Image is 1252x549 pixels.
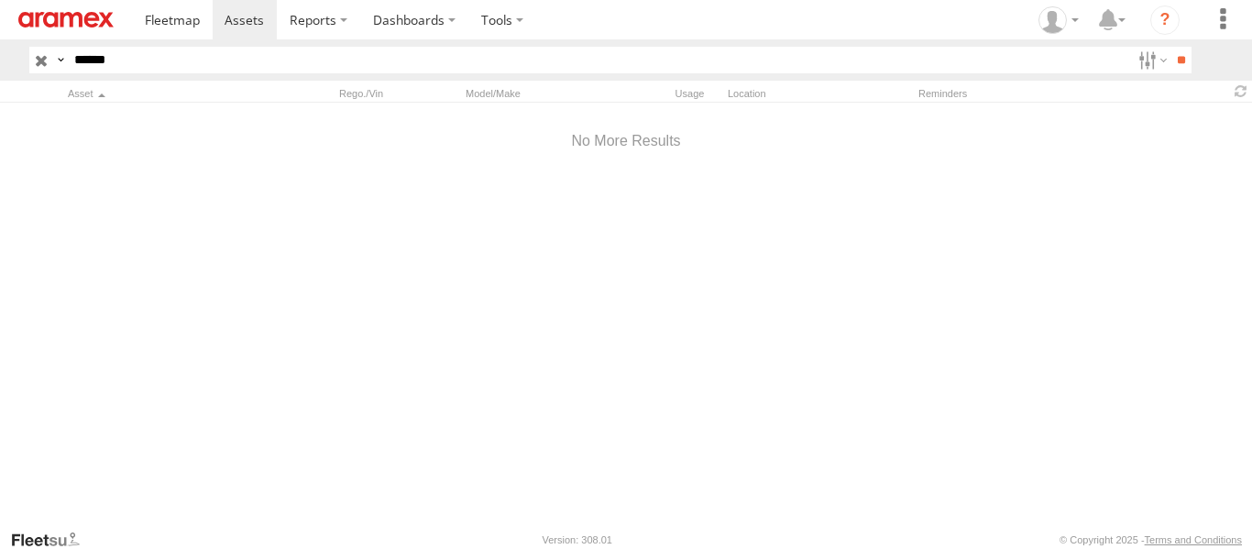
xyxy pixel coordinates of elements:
div: © Copyright 2025 - [1060,534,1242,545]
div: Reminders [918,87,1082,100]
img: aramex-logo.svg [18,12,114,27]
div: Mazen Siblini [1032,6,1085,34]
i: ? [1150,5,1180,35]
label: Search Query [53,47,68,73]
div: Usage [610,87,720,100]
label: Search Filter Options [1131,47,1170,73]
div: Location [728,87,911,100]
span: Refresh [1230,82,1252,100]
div: Model/Make [466,87,603,100]
a: Visit our Website [10,531,94,549]
div: Rego./Vin [339,87,458,100]
a: Terms and Conditions [1145,534,1242,545]
div: Click to Sort [68,87,251,100]
div: Version: 308.01 [543,534,612,545]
